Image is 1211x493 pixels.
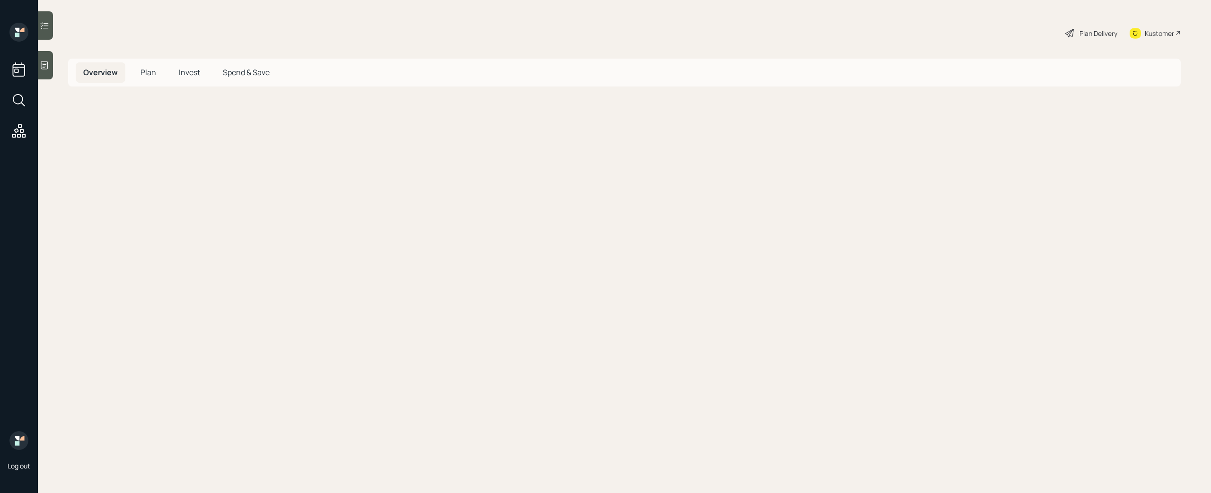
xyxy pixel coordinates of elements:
[179,67,200,78] span: Invest
[1145,28,1174,38] div: Kustomer
[83,67,118,78] span: Overview
[1079,28,1117,38] div: Plan Delivery
[8,461,30,470] div: Log out
[140,67,156,78] span: Plan
[9,431,28,450] img: retirable_logo.png
[223,67,270,78] span: Spend & Save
